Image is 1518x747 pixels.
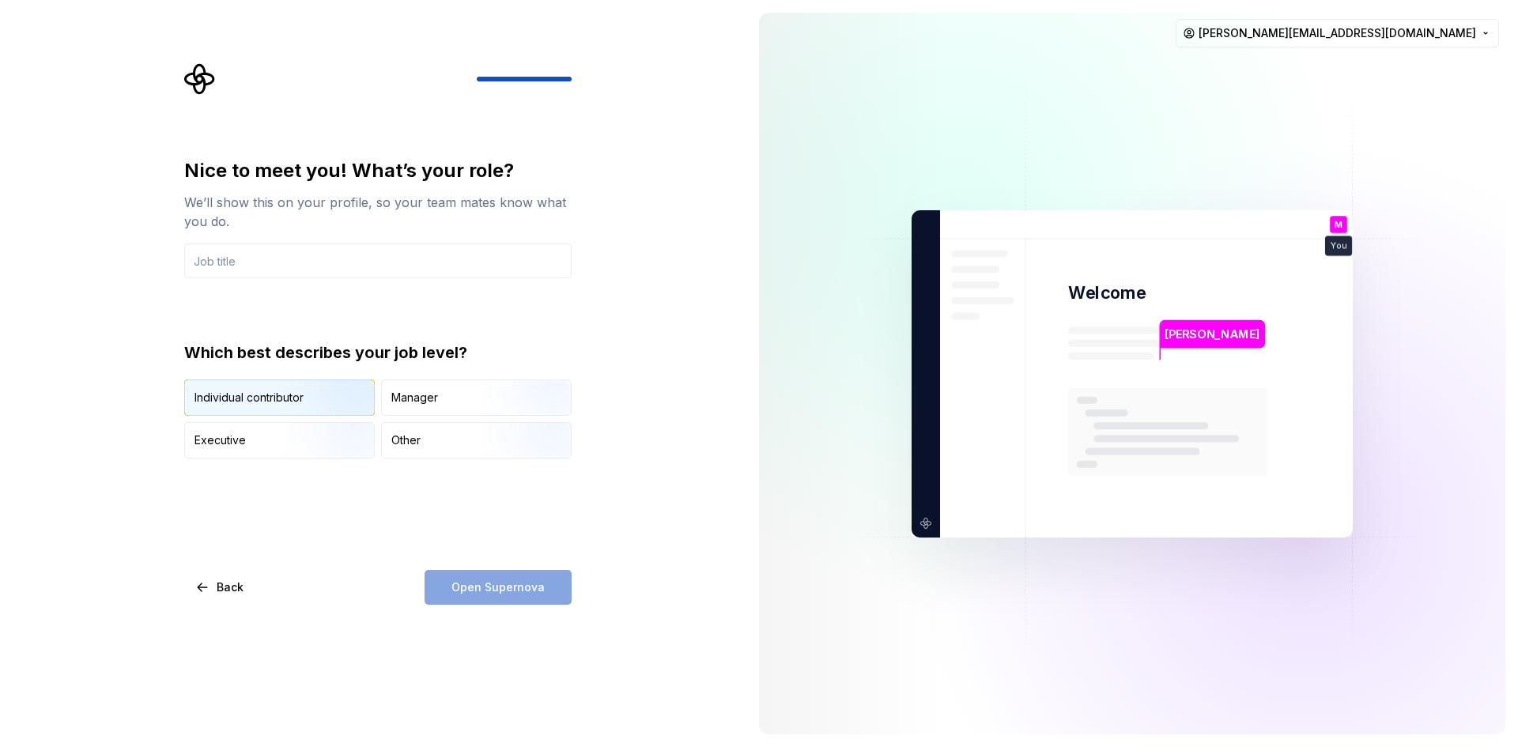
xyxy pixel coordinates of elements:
div: Other [391,432,421,448]
svg: Supernova Logo [184,63,216,95]
button: [PERSON_NAME][EMAIL_ADDRESS][DOMAIN_NAME] [1176,19,1499,47]
p: M [1335,220,1342,228]
div: Individual contributor [194,390,304,406]
div: Nice to meet you! What’s your role? [184,158,572,183]
p: You [1331,241,1346,250]
div: We’ll show this on your profile, so your team mates know what you do. [184,193,572,231]
button: Back [184,570,257,605]
input: Job title [184,243,572,278]
span: [PERSON_NAME][EMAIL_ADDRESS][DOMAIN_NAME] [1199,25,1476,41]
span: Back [217,579,244,595]
div: Executive [194,432,246,448]
div: Which best describes your job level? [184,341,572,364]
p: Welcome [1068,281,1146,304]
div: Manager [391,390,438,406]
p: [PERSON_NAME] [1165,325,1259,342]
